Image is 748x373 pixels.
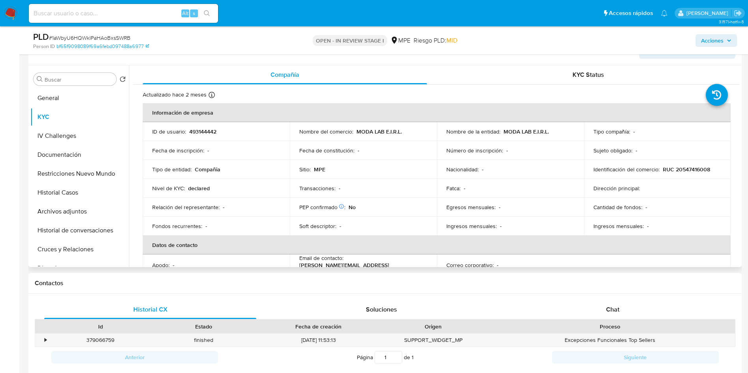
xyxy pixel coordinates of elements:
[686,9,731,17] p: antonio.rossel@mercadolibre.com
[446,223,497,230] p: Ingresos mensuales :
[299,223,336,230] p: Soft descriptor :
[701,34,724,47] span: Acciones
[593,128,630,135] p: Tipo compañía :
[349,204,356,211] p: No
[189,128,216,135] p: 493144442
[299,147,354,154] p: Fecha de constitución :
[152,128,186,135] p: ID de usuario :
[464,185,465,192] p: -
[30,145,129,164] button: Documentación
[143,91,207,98] p: Actualizado hace 2 meses
[593,166,660,173] p: Identificación del comercio :
[207,147,209,154] p: -
[54,323,147,330] div: Id
[314,166,325,173] p: MPE
[33,30,49,43] b: PLD
[593,223,644,230] p: Ingresos mensuales :
[193,9,195,17] span: s
[256,334,382,347] div: [DATE] 11:53:13
[30,202,129,221] button: Archivos adjuntos
[195,166,220,173] p: Compañia
[158,323,250,330] div: Estado
[446,166,479,173] p: Nacionalidad :
[45,336,47,344] div: •
[56,43,149,50] a: bf65f9098089f69a6febd097488a6977
[29,8,218,19] input: Buscar usuario o caso...
[663,166,710,173] p: RUC 20547416008
[299,185,336,192] p: Transacciones :
[446,36,457,45] span: MID
[299,204,345,211] p: PEP confirmado :
[499,204,500,211] p: -
[223,204,224,211] p: -
[299,254,343,262] p: Email de contacto :
[552,351,719,364] button: Siguiente
[49,34,131,42] span: # 1aWbyU6HQWklPaHAoBxsSWRB
[696,34,737,47] button: Acciones
[199,8,215,19] button: search-icon
[506,147,508,154] p: -
[30,240,129,259] button: Cruces y Relaciones
[339,223,341,230] p: -
[497,262,498,269] p: -
[152,185,185,192] p: Nivel de KYC :
[446,262,494,269] p: Correo corporativo :
[734,9,742,17] a: Salir
[500,223,502,230] p: -
[593,204,642,211] p: Cantidad de fondos :
[446,204,496,211] p: Egresos mensuales :
[339,185,340,192] p: -
[299,262,424,276] p: [PERSON_NAME][EMAIL_ADDRESS][DOMAIN_NAME]
[390,36,410,45] div: MPE
[357,351,414,364] span: Página de
[633,128,635,135] p: -
[446,147,503,154] p: Número de inscripción :
[593,185,640,192] p: Dirección principal :
[33,43,55,50] b: Person ID
[482,166,483,173] p: -
[593,147,632,154] p: Sujeto obligado :
[152,166,192,173] p: Tipo de entidad :
[152,334,256,347] div: finished
[382,334,485,347] div: SUPPORT_WIDGET_MP
[152,204,220,211] p: Relación del representante :
[647,223,649,230] p: -
[446,128,500,135] p: Nombre de la entidad :
[30,126,129,145] button: IV Challenges
[358,147,359,154] p: -
[719,19,744,25] span: 3.157.1-hotfix-5
[173,262,174,269] p: -
[414,36,457,45] span: Riesgo PLD:
[152,262,170,269] p: Apodo :
[152,223,202,230] p: Fondos recurrentes :
[313,35,387,46] p: OPEN - IN REVIEW STAGE I
[609,9,653,17] span: Accesos rápidos
[446,185,461,192] p: Fatca :
[299,166,311,173] p: Sitio :
[188,185,210,192] p: declared
[152,147,204,154] p: Fecha de inscripción :
[387,323,479,330] div: Origen
[661,10,668,17] a: Notificaciones
[485,334,735,347] div: Excepciones Funcionales Top Sellers
[133,305,168,314] span: Historial CX
[119,76,126,85] button: Volver al orden por defecto
[606,305,619,314] span: Chat
[49,334,152,347] div: 379066759
[182,9,188,17] span: Alt
[491,323,729,330] div: Proceso
[30,164,129,183] button: Restricciones Nuevo Mundo
[261,323,376,330] div: Fecha de creación
[412,353,414,361] span: 1
[30,183,129,202] button: Historial Casos
[366,305,397,314] span: Soluciones
[645,204,647,211] p: -
[143,236,731,254] th: Datos de contacto
[356,128,402,135] p: MODA LAB E.I.R.L.
[30,259,129,278] button: Direcciones
[30,108,129,126] button: KYC
[270,70,299,79] span: Compañía
[573,70,604,79] span: KYC Status
[143,103,731,122] th: Información de empresa
[299,128,353,135] p: Nombre del comercio :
